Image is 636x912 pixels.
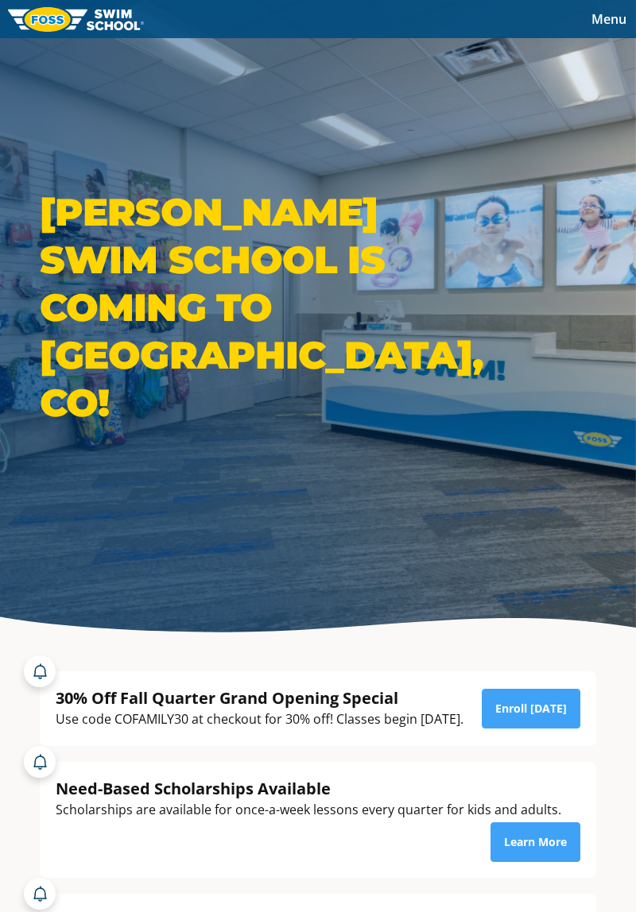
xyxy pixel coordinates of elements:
h1: [PERSON_NAME] Swim School is coming to [GEOGRAPHIC_DATA], CO! [40,188,501,427]
img: FOSS Swim School Logo [8,7,144,32]
div: 30% Off Fall Quarter Grand Opening Special [56,687,463,709]
div: Use code COFAMILY30 at checkout for 30% off! Classes begin [DATE]. [56,709,463,730]
a: Enroll [DATE] [482,689,580,728]
div: Scholarships are available for once-a-week lessons every quarter for kids and adults. [56,799,561,821]
a: Learn More [491,822,580,862]
div: Need-Based Scholarships Available [56,778,561,799]
span: Menu [591,10,626,28]
button: Toggle navigation [582,7,636,31]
